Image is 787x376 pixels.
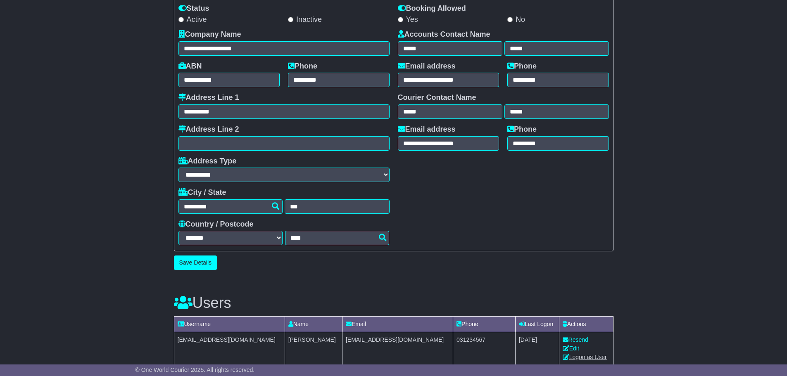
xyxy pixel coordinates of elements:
[285,332,342,365] td: [PERSON_NAME]
[398,15,418,24] label: Yes
[559,316,613,332] td: Actions
[178,220,254,229] label: Country / Postcode
[178,188,226,197] label: City / State
[178,157,237,166] label: Address Type
[178,17,184,22] input: Active
[453,316,516,332] td: Phone
[178,62,202,71] label: ABN
[515,316,559,332] td: Last Logon
[288,17,293,22] input: Inactive
[563,336,588,343] a: Resend
[342,316,453,332] td: Email
[398,30,490,39] label: Accounts Contact Name
[507,125,537,134] label: Phone
[453,332,516,365] td: 031234567
[285,316,342,332] td: Name
[342,332,453,365] td: [EMAIL_ADDRESS][DOMAIN_NAME]
[288,62,317,71] label: Phone
[515,332,559,365] td: [DATE]
[398,93,476,102] label: Courier Contact Name
[136,367,255,373] span: © One World Courier 2025. All rights reserved.
[507,62,537,71] label: Phone
[178,15,207,24] label: Active
[398,17,403,22] input: Yes
[178,4,209,13] label: Status
[174,255,217,270] button: Save Details
[174,316,285,332] td: Username
[398,4,466,13] label: Booking Allowed
[178,30,241,39] label: Company Name
[563,345,579,352] a: Edit
[507,17,513,22] input: No
[563,354,607,360] a: Logon as User
[174,332,285,365] td: [EMAIL_ADDRESS][DOMAIN_NAME]
[507,15,525,24] label: No
[178,93,239,102] label: Address Line 1
[174,295,613,311] h3: Users
[398,62,456,71] label: Email address
[398,125,456,134] label: Email address
[288,15,322,24] label: Inactive
[178,125,239,134] label: Address Line 2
